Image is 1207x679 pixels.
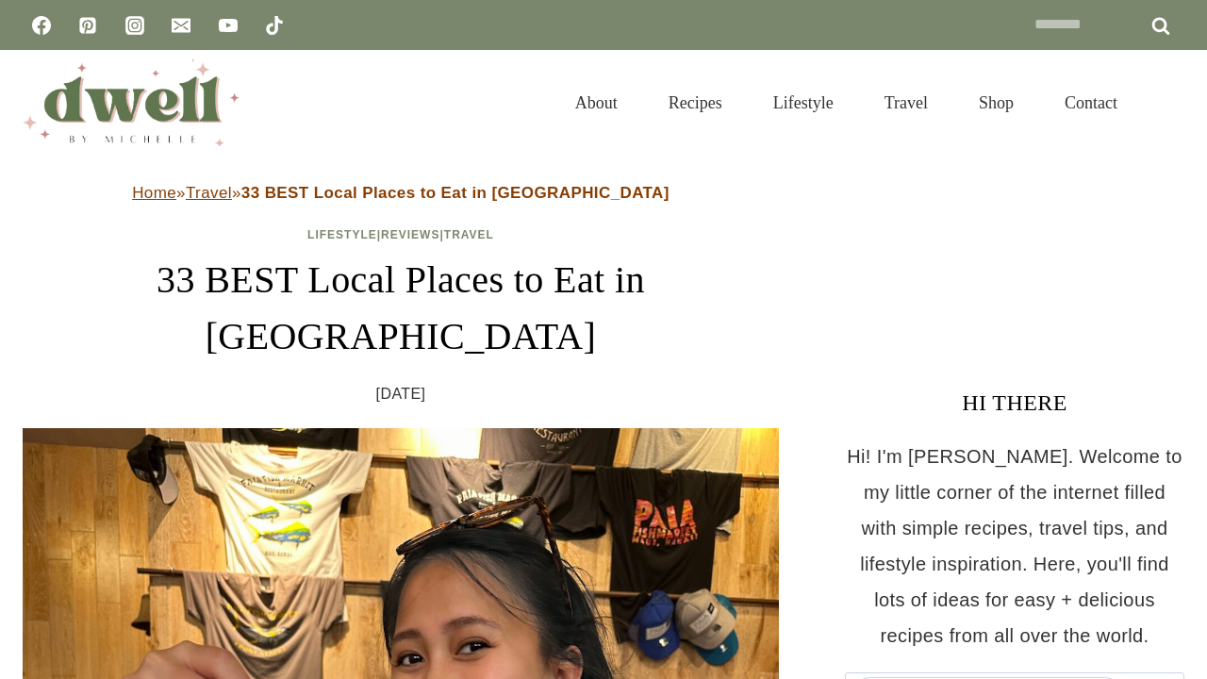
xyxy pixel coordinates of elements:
[209,7,247,44] a: YouTube
[859,70,953,136] a: Travel
[116,7,154,44] a: Instagram
[132,184,670,202] span: » »
[23,59,240,146] img: DWELL by michelle
[162,7,200,44] a: Email
[376,380,426,408] time: [DATE]
[1039,70,1143,136] a: Contact
[256,7,293,44] a: TikTok
[444,228,494,241] a: Travel
[132,184,176,202] a: Home
[23,7,60,44] a: Facebook
[381,228,439,241] a: Reviews
[643,70,748,136] a: Recipes
[550,70,643,136] a: About
[1152,87,1184,119] button: View Search Form
[23,252,779,365] h1: 33 BEST Local Places to Eat in [GEOGRAPHIC_DATA]
[953,70,1039,136] a: Shop
[186,184,232,202] a: Travel
[845,386,1184,420] h3: HI THERE
[550,70,1143,136] nav: Primary Navigation
[845,439,1184,654] p: Hi! I'm [PERSON_NAME]. Welcome to my little corner of the internet filled with simple recipes, tr...
[307,228,494,241] span: | |
[748,70,859,136] a: Lifestyle
[307,228,377,241] a: Lifestyle
[69,7,107,44] a: Pinterest
[241,184,670,202] strong: 33 BEST Local Places to Eat in [GEOGRAPHIC_DATA]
